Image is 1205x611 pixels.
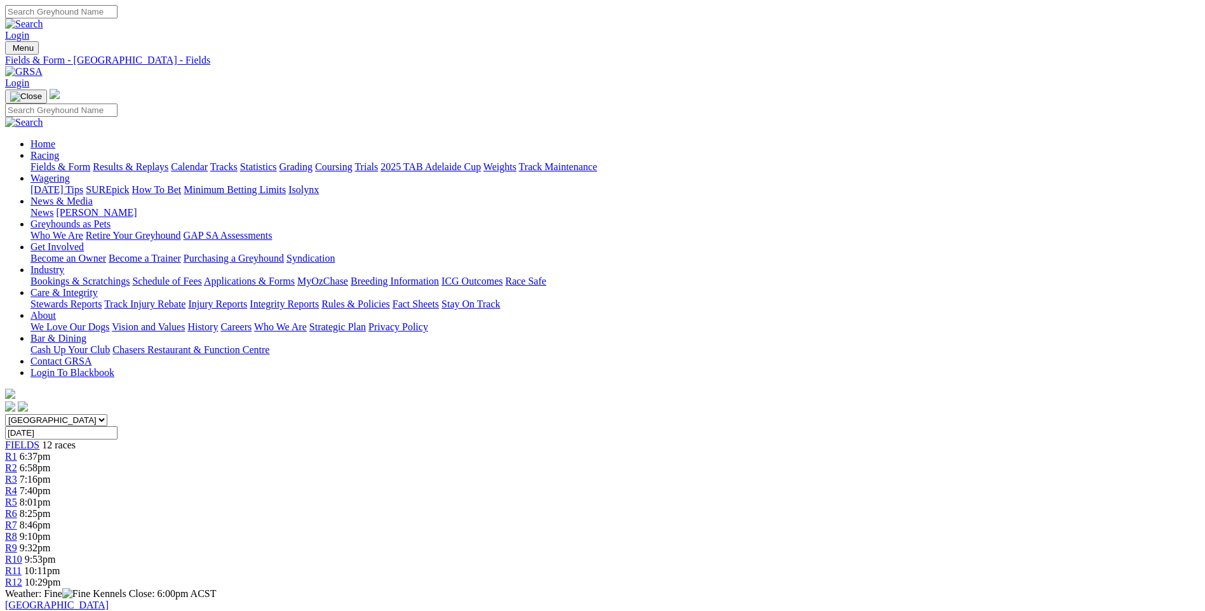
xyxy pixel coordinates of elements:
[30,344,1200,356] div: Bar & Dining
[286,253,335,264] a: Syndication
[86,230,181,241] a: Retire Your Greyhound
[30,276,1200,287] div: Industry
[20,520,51,530] span: 8:46pm
[30,333,86,344] a: Bar & Dining
[5,389,15,399] img: logo-grsa-white.png
[10,91,42,102] img: Close
[188,299,247,309] a: Injury Reports
[5,497,17,507] a: R5
[5,117,43,128] img: Search
[483,161,516,172] a: Weights
[30,207,1200,218] div: News & Media
[5,18,43,30] img: Search
[204,276,295,286] a: Applications & Forms
[24,565,60,576] span: 10:11pm
[132,276,201,286] a: Schedule of Fees
[112,344,269,355] a: Chasers Restaurant & Function Centre
[297,276,348,286] a: MyOzChase
[42,440,76,450] span: 12 races
[519,161,597,172] a: Track Maintenance
[30,196,93,206] a: News & Media
[20,497,51,507] span: 8:01pm
[30,299,1200,310] div: Care & Integrity
[30,230,83,241] a: Who We Are
[393,299,439,309] a: Fact Sheets
[20,542,51,553] span: 9:32pm
[86,184,129,195] a: SUREpick
[30,161,90,172] a: Fields & Form
[5,520,17,530] a: R7
[5,90,47,104] button: Toggle navigation
[5,542,17,553] a: R9
[30,264,64,275] a: Industry
[5,401,15,412] img: facebook.svg
[30,173,70,184] a: Wagering
[254,321,307,332] a: Who We Are
[5,77,29,88] a: Login
[18,401,28,412] img: twitter.svg
[30,287,98,298] a: Care & Integrity
[30,230,1200,241] div: Greyhounds as Pets
[5,565,22,576] a: R11
[112,321,185,332] a: Vision and Values
[309,321,366,332] a: Strategic Plan
[5,508,17,519] a: R6
[30,184,83,195] a: [DATE] Tips
[30,276,130,286] a: Bookings & Scratchings
[5,577,22,587] a: R12
[20,508,51,519] span: 8:25pm
[5,588,93,599] span: Weather: Fine
[210,161,238,172] a: Tracks
[184,184,286,195] a: Minimum Betting Limits
[171,161,208,172] a: Calendar
[5,30,29,41] a: Login
[109,253,181,264] a: Become a Trainer
[380,161,481,172] a: 2025 TAB Adelaide Cup
[20,462,51,473] span: 6:58pm
[20,531,51,542] span: 9:10pm
[5,462,17,473] a: R2
[30,253,106,264] a: Become an Owner
[30,356,91,366] a: Contact GRSA
[5,600,109,610] a: [GEOGRAPHIC_DATA]
[30,161,1200,173] div: Racing
[20,474,51,485] span: 7:16pm
[30,310,56,321] a: About
[5,554,22,565] a: R10
[184,230,273,241] a: GAP SA Assessments
[5,5,118,18] input: Search
[187,321,218,332] a: History
[25,577,61,587] span: 10:29pm
[93,588,216,599] span: Kennels Close: 6:00pm ACST
[184,253,284,264] a: Purchasing a Greyhound
[5,451,17,462] a: R1
[13,43,34,53] span: Menu
[30,253,1200,264] div: Get Involved
[25,554,56,565] span: 9:53pm
[56,207,137,218] a: [PERSON_NAME]
[30,321,1200,333] div: About
[20,451,51,462] span: 6:37pm
[321,299,390,309] a: Rules & Policies
[5,474,17,485] a: R3
[20,485,51,496] span: 7:40pm
[5,440,39,450] a: FIELDS
[315,161,353,172] a: Coursing
[30,241,84,252] a: Get Involved
[50,89,60,99] img: logo-grsa-white.png
[5,485,17,496] a: R4
[30,344,110,355] a: Cash Up Your Club
[30,138,55,149] a: Home
[368,321,428,332] a: Privacy Policy
[354,161,378,172] a: Trials
[5,55,1200,66] a: Fields & Form - [GEOGRAPHIC_DATA] - Fields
